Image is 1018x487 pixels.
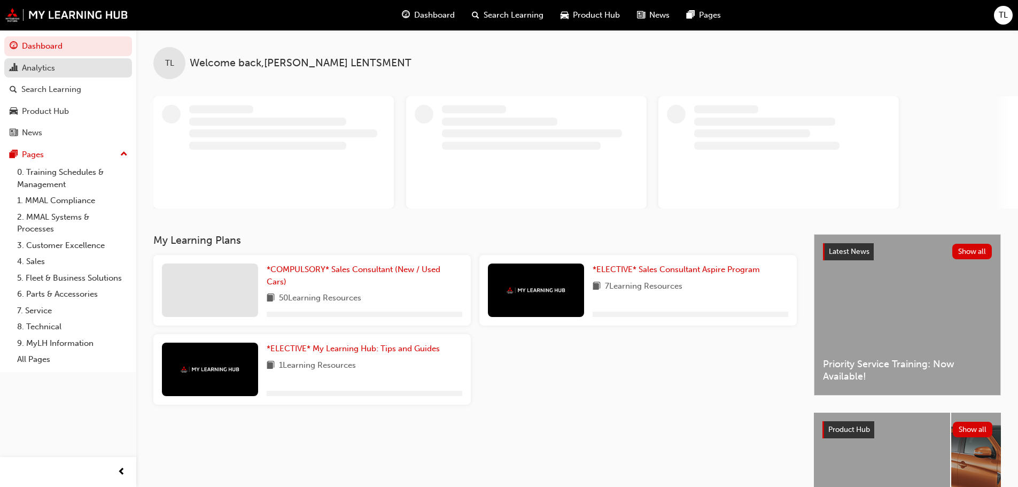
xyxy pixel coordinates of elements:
span: chart-icon [10,64,18,73]
a: pages-iconPages [678,4,729,26]
a: 4. Sales [13,253,132,270]
button: Show all [953,422,993,437]
h3: My Learning Plans [153,234,797,246]
a: 2. MMAL Systems & Processes [13,209,132,237]
a: *COMPULSORY* Sales Consultant (New / Used Cars) [267,264,462,288]
a: Dashboard [4,36,132,56]
span: Search Learning [484,9,543,21]
button: Show all [952,244,992,259]
a: All Pages [13,351,132,368]
span: *ELECTIVE* Sales Consultant Aspire Program [593,265,760,274]
a: news-iconNews [628,4,678,26]
a: 9. MyLH Information [13,335,132,352]
span: book-icon [267,292,275,305]
span: Pages [699,9,721,21]
div: News [22,127,42,139]
span: guage-icon [10,42,18,51]
span: search-icon [472,9,479,22]
a: 7. Service [13,303,132,319]
img: mmal [181,366,239,373]
div: Analytics [22,62,55,74]
span: Welcome back , [PERSON_NAME] LENTSMENT [190,57,411,69]
a: Search Learning [4,80,132,99]
span: 7 Learning Resources [605,280,682,293]
span: book-icon [267,359,275,373]
span: car-icon [10,107,18,117]
a: Analytics [4,58,132,78]
span: 1 Learning Resources [279,359,356,373]
span: news-icon [10,128,18,138]
img: mmal [5,8,128,22]
a: 1. MMAL Compliance [13,192,132,209]
div: Search Learning [21,83,81,96]
span: Product Hub [573,9,620,21]
span: pages-icon [687,9,695,22]
span: News [649,9,670,21]
span: Latest News [829,247,869,256]
span: Product Hub [828,425,870,434]
span: news-icon [637,9,645,22]
a: News [4,123,132,143]
span: Dashboard [414,9,455,21]
span: *ELECTIVE* My Learning Hub: Tips and Guides [267,344,440,353]
div: Product Hub [22,105,69,118]
a: Latest NewsShow all [823,243,992,260]
button: DashboardAnalyticsSearch LearningProduct HubNews [4,34,132,145]
span: car-icon [561,9,569,22]
a: *ELECTIVE* My Learning Hub: Tips and Guides [267,343,444,355]
a: car-iconProduct Hub [552,4,628,26]
span: pages-icon [10,150,18,160]
button: TL [994,6,1013,25]
a: *ELECTIVE* Sales Consultant Aspire Program [593,264,764,276]
a: 0. Training Schedules & Management [13,164,132,192]
span: TL [999,9,1008,21]
span: prev-icon [118,466,126,479]
span: guage-icon [402,9,410,22]
button: Pages [4,145,132,165]
a: 5. Fleet & Business Solutions [13,270,132,287]
span: *COMPULSORY* Sales Consultant (New / Used Cars) [267,265,440,287]
a: Product HubShow all [822,421,992,438]
a: 3. Customer Excellence [13,237,132,254]
img: mmal [507,287,565,294]
a: guage-iconDashboard [393,4,463,26]
a: search-iconSearch Learning [463,4,552,26]
a: Product Hub [4,102,132,121]
span: TL [165,57,174,69]
a: 8. Technical [13,319,132,335]
span: search-icon [10,85,17,95]
span: up-icon [120,148,128,161]
div: Pages [22,149,44,161]
span: 50 Learning Resources [279,292,361,305]
span: Priority Service Training: Now Available! [823,358,992,382]
a: 6. Parts & Accessories [13,286,132,303]
span: book-icon [593,280,601,293]
a: Latest NewsShow allPriority Service Training: Now Available! [814,234,1001,396]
